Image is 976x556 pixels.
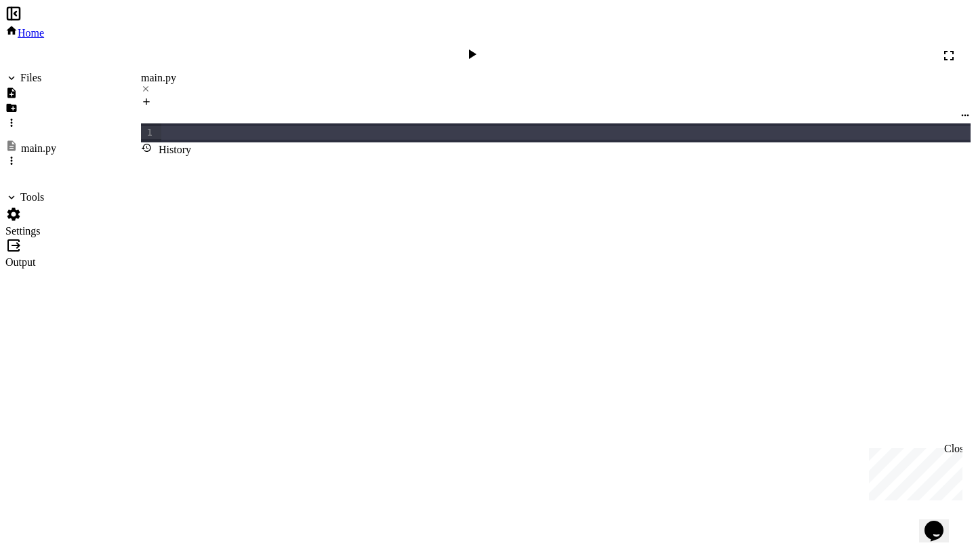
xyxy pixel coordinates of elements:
iframe: chat widget [863,443,962,500]
a: Home [5,27,44,39]
div: main.py [141,72,971,96]
iframe: chat widget [919,502,962,542]
div: Files [20,72,41,84]
div: Settings [5,225,56,237]
div: Chat with us now!Close [5,5,94,86]
div: Tools [20,191,44,203]
div: Output [5,256,56,269]
div: 1 [141,126,155,139]
div: main.py [141,72,971,84]
div: main.py [21,142,56,155]
span: Home [18,27,44,39]
div: History [141,142,191,156]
